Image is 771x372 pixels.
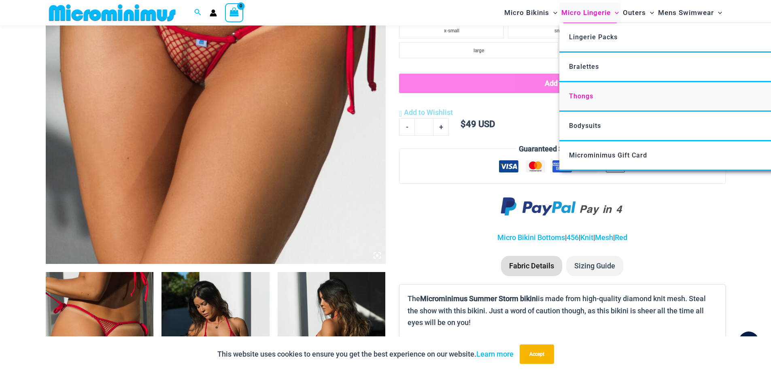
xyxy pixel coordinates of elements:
a: Account icon link [210,9,217,17]
a: Mesh [595,233,613,242]
span: Menu Toggle [646,2,654,23]
a: Learn more [476,350,514,358]
span: Menu Toggle [611,2,619,23]
bdi: 49 USD [461,119,495,129]
span: Menu Toggle [714,2,722,23]
li: large [399,42,558,58]
img: MM SHOP LOGO FLAT [46,4,179,22]
li: small [508,22,613,38]
span: Bralettes [569,63,599,70]
span: small [554,28,566,34]
button: Accept [520,344,554,364]
a: Micro Bikini Bottoms [497,233,565,242]
li: Fabric Details [501,256,562,276]
p: This website uses cookies to ensure you get the best experience on our website. [217,348,514,360]
a: Knit [580,233,593,242]
a: Micro BikinisMenu ToggleMenu Toggle [502,2,559,23]
span: $ [461,119,466,129]
a: View Shopping Cart, empty [225,3,244,22]
span: Micro Lingerie [561,2,611,23]
p: The is made from high-quality diamond knit mesh. Steal the show with this bikini. Just a word of ... [408,293,717,329]
a: Search icon link [194,8,202,18]
span: Outers [623,2,646,23]
nav: Site Navigation [501,1,726,24]
span: Lingerie Packs [569,33,618,41]
span: Menu Toggle [549,2,557,23]
a: Add to Wishlist [399,106,453,119]
span: x-small [444,28,459,34]
li: x-small [399,22,504,38]
li: Sizing Guide [566,256,623,276]
p: | | | | [399,232,725,244]
b: Microminimus Summer Storm bikini [420,294,538,303]
button: Add to cart [399,74,725,93]
a: Red [615,233,627,242]
a: Mens SwimwearMenu ToggleMenu Toggle [656,2,724,23]
a: + [433,118,449,135]
span: Add to Wishlist [404,108,453,117]
a: OutersMenu ToggleMenu Toggle [621,2,656,23]
span: Bodysuits [569,122,601,130]
a: 456 [567,233,579,242]
span: Micro Bikinis [504,2,549,23]
a: Micro LingerieMenu ToggleMenu Toggle [559,2,621,23]
a: - [399,118,414,135]
span: Microminimus Gift Card [569,151,647,159]
input: Product quantity [414,118,433,135]
span: Thongs [569,92,593,100]
span: large [474,48,484,53]
span: Mens Swimwear [658,2,714,23]
legend: Guaranteed Safe Checkout [516,143,609,155]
